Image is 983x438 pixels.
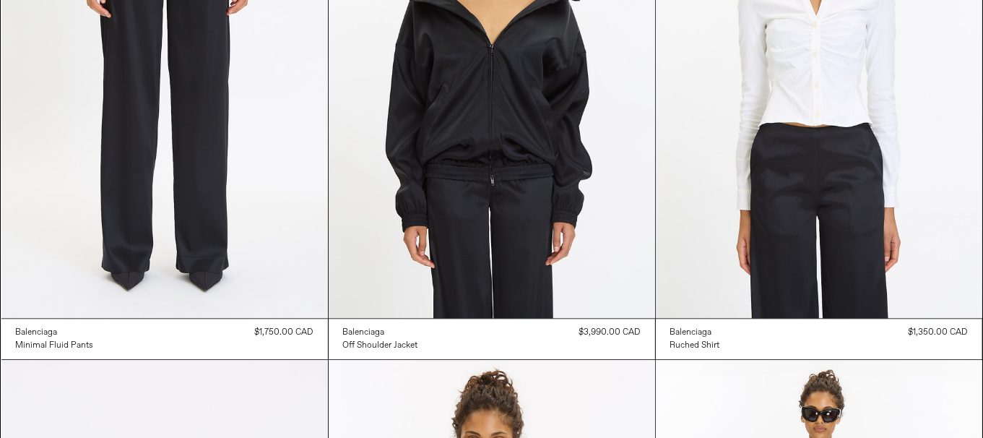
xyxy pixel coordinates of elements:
[579,326,641,339] div: $3,990.00 CAD
[670,340,720,352] div: Ruched Shirt
[255,326,313,339] div: $1,750.00 CAD
[343,339,418,352] a: Off Shoulder Jacket
[670,327,712,339] div: Balenciaga
[670,339,720,352] a: Ruched Shirt
[16,339,94,352] a: Minimal Fluid Pants
[16,340,94,352] div: Minimal Fluid Pants
[343,327,385,339] div: Balenciaga
[909,326,968,339] div: $1,350.00 CAD
[670,326,720,339] a: Balenciaga
[16,327,58,339] div: Balenciaga
[16,326,94,339] a: Balenciaga
[343,340,418,352] div: Off Shoulder Jacket
[343,326,418,339] a: Balenciaga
